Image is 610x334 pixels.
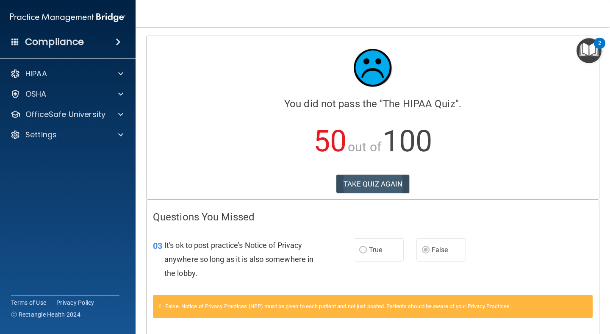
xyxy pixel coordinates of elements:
[153,241,162,251] span: 03
[383,124,432,159] span: 100
[359,247,367,253] input: True
[598,43,601,54] div: 2
[25,89,47,99] p: OSHA
[11,310,80,319] span: Ⓒ Rectangle Health 2024
[25,69,47,79] p: HIPAA
[568,276,600,308] iframe: Drift Widget Chat Controller
[336,175,410,193] button: TAKE QUIZ AGAIN
[422,247,430,253] input: False
[10,89,123,99] a: OSHA
[10,69,123,79] a: HIPAA
[11,298,46,307] a: Terms of Use
[10,9,125,26] img: PMB logo
[25,130,57,140] p: Settings
[369,246,382,254] span: True
[25,109,105,120] p: OfficeSafe University
[313,124,347,159] span: 50
[432,246,448,254] span: False
[153,212,593,223] h4: Questions You Missed
[347,42,398,93] img: sad_face.ecc698e2.jpg
[165,303,511,309] span: False. Notice of Privacy Practices (NPP) must be given to each patient and not just posted. Patie...
[56,298,94,307] a: Privacy Policy
[10,109,123,120] a: OfficeSafe University
[25,36,84,48] h4: Compliance
[153,98,593,109] h4: You did not pass the " ".
[10,130,123,140] a: Settings
[577,38,602,63] button: Open Resource Center, 2 new notifications
[348,139,381,154] span: out of
[383,98,455,110] span: The HIPAA Quiz
[164,241,313,278] span: It's ok to post practice’s Notice of Privacy anywhere so long as it is also somewhere in the lobby.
